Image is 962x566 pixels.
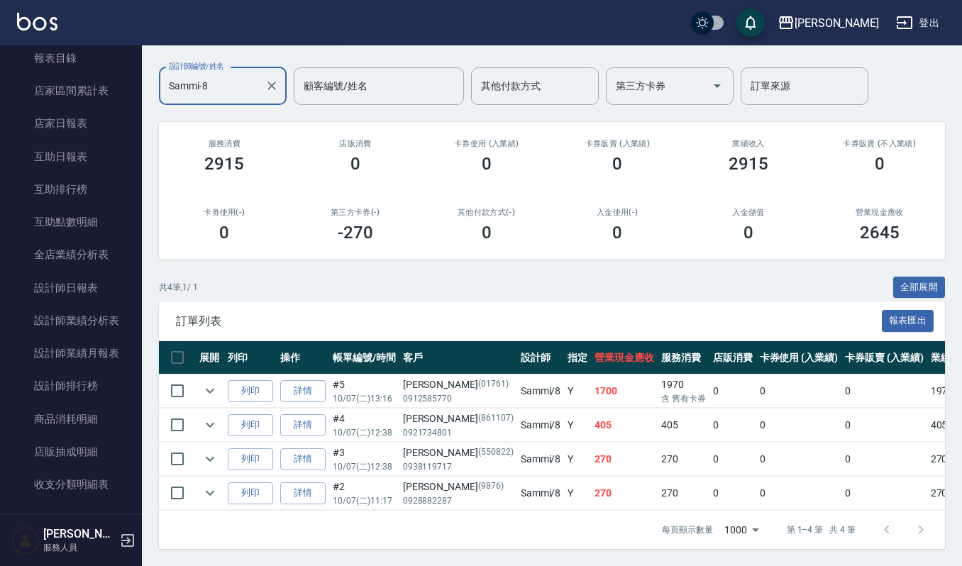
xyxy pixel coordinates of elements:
button: 登出 [890,10,945,36]
a: 設計師排行榜 [6,370,136,402]
td: #5 [329,374,399,408]
p: (550822) [478,445,514,460]
th: 操作 [277,341,329,374]
th: 帳單編號/時間 [329,341,399,374]
p: 含 舊有卡券 [661,392,706,405]
th: 指定 [564,341,591,374]
h3: 服務消費 [176,139,273,148]
h2: 其他付款方式(-) [438,208,535,217]
label: 設計師編號/姓名 [169,61,224,72]
h2: 卡券使用 (入業績) [438,139,535,148]
td: 1970 [658,374,709,408]
h2: 卡券使用(-) [176,208,273,217]
h2: 卡券販賣 (入業績) [569,139,666,148]
td: 0 [709,409,756,442]
button: 列印 [228,380,273,402]
td: #3 [329,443,399,476]
td: Y [564,477,591,510]
h5: [PERSON_NAME] [43,527,116,541]
p: 0928882287 [403,494,514,507]
p: 每頁顯示數量 [662,523,713,536]
td: 270 [658,443,709,476]
div: [PERSON_NAME] [795,14,879,32]
a: 詳情 [280,482,326,504]
td: Sammi /8 [517,443,565,476]
th: 列印 [224,341,277,374]
td: 0 [709,477,756,510]
a: 全店業績分析表 [6,238,136,271]
p: 10/07 (二) 12:38 [333,460,396,473]
a: 店家區間累計表 [6,74,136,107]
h3: 0 [612,223,622,243]
button: 列印 [228,482,273,504]
td: 270 [591,443,658,476]
h2: 入金儲值 [700,208,797,217]
a: 互助日報表 [6,140,136,173]
h3: 2645 [860,223,900,243]
a: 店販抽成明細 [6,435,136,468]
td: #2 [329,477,399,510]
td: Sammi /8 [517,477,565,510]
a: 詳情 [280,380,326,402]
td: 0 [756,443,842,476]
td: 0 [841,477,927,510]
p: 0938119717 [403,460,514,473]
button: 客戶管理 [6,506,136,543]
div: [PERSON_NAME] [403,377,514,392]
a: 互助點數明細 [6,206,136,238]
h3: 0 [743,223,753,243]
a: 互助排行榜 [6,173,136,206]
a: 設計師業績分析表 [6,304,136,337]
p: 服務人員 [43,541,116,554]
button: Clear [262,76,282,96]
a: 店家日報表 [6,107,136,140]
td: 0 [709,374,756,408]
img: Logo [17,13,57,30]
div: [PERSON_NAME] [403,479,514,494]
td: #4 [329,409,399,442]
td: 0 [709,443,756,476]
h3: -270 [338,223,373,243]
th: 客戶 [399,341,517,374]
p: (861107) [478,411,514,426]
td: 0 [841,443,927,476]
button: expand row [199,380,221,401]
a: 報表匯出 [882,313,934,327]
h2: 第三方卡券(-) [307,208,404,217]
th: 設計師 [517,341,565,374]
td: Y [564,409,591,442]
div: 1000 [719,511,764,549]
button: 列印 [228,414,273,436]
a: 設計師日報表 [6,272,136,304]
td: 270 [591,477,658,510]
td: 1700 [591,374,658,408]
th: 卡券販賣 (入業績) [841,341,927,374]
p: 10/07 (二) 12:38 [333,426,396,439]
button: 報表匯出 [882,310,934,332]
td: 405 [658,409,709,442]
p: 第 1–4 筆 共 4 筆 [787,523,856,536]
td: Sammi /8 [517,374,565,408]
p: 10/07 (二) 11:17 [333,494,396,507]
th: 展開 [196,341,224,374]
td: 270 [658,477,709,510]
td: Sammi /8 [517,409,565,442]
button: Open [706,74,729,97]
td: 0 [756,374,842,408]
button: [PERSON_NAME] [772,9,885,38]
button: expand row [199,414,221,435]
td: 0 [756,477,842,510]
td: 0 [841,374,927,408]
th: 營業現金應收 [591,341,658,374]
button: 全部展開 [893,277,946,299]
p: (01761) [478,377,509,392]
p: 0921734801 [403,426,514,439]
p: 0912585770 [403,392,514,405]
h2: 店販消費 [307,139,404,148]
span: 訂單列表 [176,314,882,328]
h3: 2915 [729,154,768,174]
h3: 0 [350,154,360,174]
button: 列印 [228,448,273,470]
a: 收支分類明細表 [6,468,136,501]
td: Y [564,443,591,476]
